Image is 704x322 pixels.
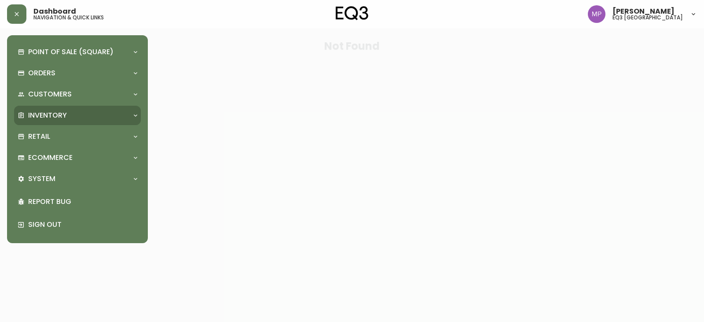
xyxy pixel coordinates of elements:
div: Point of Sale (Square) [14,42,141,62]
p: Inventory [28,111,67,120]
p: System [28,174,55,184]
div: Report Bug [14,190,141,213]
div: Orders [14,63,141,83]
div: Inventory [14,106,141,125]
div: System [14,169,141,189]
p: Ecommerce [28,153,73,163]
div: Ecommerce [14,148,141,167]
span: [PERSON_NAME] [612,8,675,15]
span: Dashboard [33,8,76,15]
p: Point of Sale (Square) [28,47,114,57]
img: logo [336,6,368,20]
div: Customers [14,85,141,104]
p: Orders [28,68,55,78]
p: Retail [28,132,50,141]
div: Sign Out [14,213,141,236]
p: Customers [28,89,72,99]
p: Report Bug [28,197,137,207]
div: Retail [14,127,141,146]
img: 898fb1fef72bdc68defcae31627d8d29 [588,5,605,23]
p: Sign Out [28,220,137,229]
h5: navigation & quick links [33,15,104,20]
h5: eq3 [GEOGRAPHIC_DATA] [612,15,683,20]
